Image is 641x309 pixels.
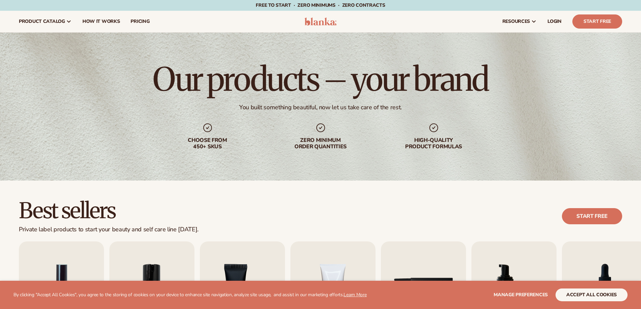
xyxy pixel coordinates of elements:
a: Start Free [572,14,622,29]
span: Free to start · ZERO minimums · ZERO contracts [256,2,385,8]
span: pricing [131,19,149,24]
span: product catalog [19,19,65,24]
button: Manage preferences [494,288,548,301]
h2: Best sellers [19,199,199,222]
a: Learn More [344,292,366,298]
a: product catalog [13,11,77,32]
p: By clicking "Accept All Cookies", you agree to the storing of cookies on your device to enhance s... [13,292,367,298]
div: You built something beautiful, now let us take care of the rest. [239,104,402,111]
span: resources [502,19,530,24]
span: Manage preferences [494,292,548,298]
div: Private label products to start your beauty and self care line [DATE]. [19,226,199,233]
div: High-quality product formulas [391,137,477,150]
a: Start free [562,208,622,224]
img: logo [305,17,336,26]
div: Zero minimum order quantities [278,137,364,150]
a: How It Works [77,11,126,32]
h1: Our products – your brand [153,63,488,95]
button: accept all cookies [556,288,628,301]
a: pricing [125,11,155,32]
a: LOGIN [542,11,567,32]
a: resources [497,11,542,32]
div: Choose from 450+ Skus [165,137,251,150]
span: LOGIN [547,19,562,24]
span: How It Works [82,19,120,24]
